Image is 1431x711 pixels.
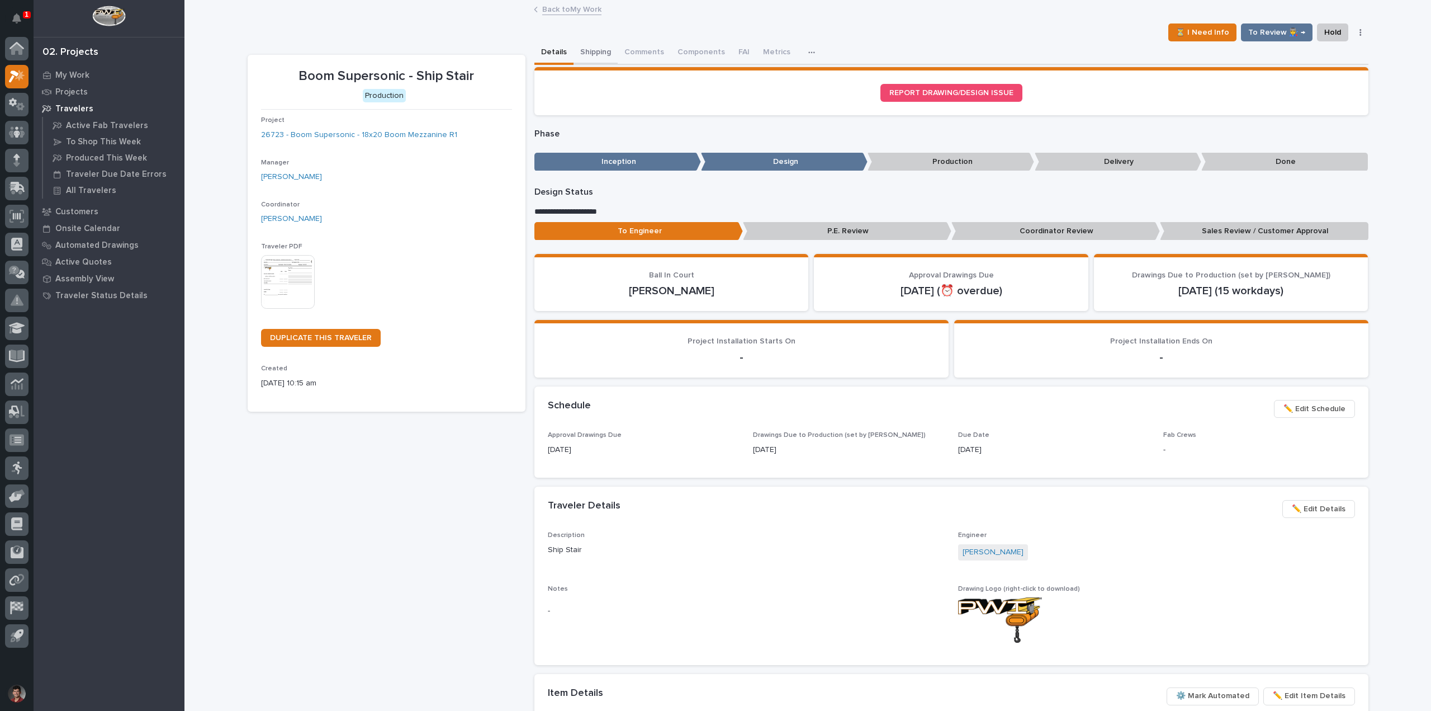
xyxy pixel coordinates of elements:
[55,207,98,217] p: Customers
[1107,284,1355,298] p: [DATE] (15 workdays)
[92,6,125,26] img: Workspace Logo
[868,153,1034,171] p: Production
[1035,153,1201,171] p: Delivery
[880,84,1022,102] a: REPORT DRAWING/DESIGN ISSUE
[261,329,381,347] a: DUPLICATE THIS TRAVELER
[1163,432,1196,439] span: Fab Crews
[534,222,743,241] p: To Engineer
[958,432,989,439] span: Due Date
[1263,688,1355,705] button: ✏️ Edit Item Details
[43,134,184,149] a: To Shop This Week
[548,605,945,617] p: -
[261,378,512,389] p: [DATE] 10:15 am
[261,201,300,208] span: Coordinator
[827,284,1075,298] p: [DATE] (⏰ overdue)
[1273,689,1345,703] span: ✏️ Edit Item Details
[548,400,591,412] h2: Schedule
[548,284,795,298] p: [PERSON_NAME]
[5,7,29,30] button: Notifications
[1292,502,1345,516] span: ✏️ Edit Details
[363,89,406,103] div: Production
[55,257,112,267] p: Active Quotes
[688,337,795,345] span: Project Installation Starts On
[43,166,184,182] a: Traveler Due Date Errors
[34,83,184,100] a: Projects
[963,547,1024,558] a: [PERSON_NAME]
[25,11,29,18] p: 1
[5,682,29,705] button: users-avatar
[548,544,945,556] p: Ship Stair
[43,117,184,133] a: Active Fab Travelers
[1317,23,1348,41] button: Hold
[270,334,372,342] span: DUPLICATE THIS TRAVELER
[548,432,622,439] span: Approval Drawings Due
[1283,402,1345,416] span: ✏️ Edit Schedule
[42,46,98,59] div: 02. Projects
[548,532,585,539] span: Description
[548,586,568,592] span: Notes
[55,104,93,114] p: Travelers
[951,222,1160,241] p: Coordinator Review
[534,153,701,171] p: Inception
[261,159,289,166] span: Manager
[55,87,88,97] p: Projects
[889,89,1013,97] span: REPORT DRAWING/DESIGN ISSUE
[1167,688,1259,705] button: ⚙️ Mark Automated
[66,137,141,147] p: To Shop This Week
[548,351,935,364] p: -
[34,67,184,83] a: My Work
[958,444,1150,456] p: [DATE]
[534,41,574,65] button: Details
[548,688,603,700] h2: Item Details
[701,153,868,171] p: Design
[1201,153,1368,171] p: Done
[1168,23,1236,41] button: ⏳ I Need Info
[958,586,1080,592] span: Drawing Logo (right-click to download)
[261,117,285,124] span: Project
[261,213,322,225] a: [PERSON_NAME]
[1248,26,1305,39] span: To Review 👨‍🏭 →
[34,203,184,220] a: Customers
[1110,337,1212,345] span: Project Installation Ends On
[534,129,1368,139] p: Phase
[1176,26,1229,39] span: ⏳ I Need Info
[968,351,1355,364] p: -
[261,365,287,372] span: Created
[34,270,184,287] a: Assembly View
[756,41,797,65] button: Metrics
[55,291,148,301] p: Traveler Status Details
[34,220,184,237] a: Onsite Calendar
[66,169,167,180] p: Traveler Due Date Errors
[43,150,184,166] a: Produced This Week
[671,41,732,65] button: Components
[1324,26,1341,39] span: Hold
[1241,23,1312,41] button: To Review 👨‍🏭 →
[261,171,322,183] a: [PERSON_NAME]
[34,100,184,117] a: Travelers
[43,182,184,198] a: All Travelers
[34,253,184,270] a: Active Quotes
[55,224,120,234] p: Onsite Calendar
[548,444,740,456] p: [DATE]
[732,41,756,65] button: FAI
[548,500,620,512] h2: Traveler Details
[55,241,139,251] p: Automated Drawings
[261,129,457,141] a: 26723 - Boom Supersonic - 18x20 Boom Mezzanine R1
[55,70,89,81] p: My Work
[34,287,184,304] a: Traveler Status Details
[66,121,148,131] p: Active Fab Travelers
[753,432,926,439] span: Drawings Due to Production (set by [PERSON_NAME])
[66,153,147,163] p: Produced This Week
[34,237,184,253] a: Automated Drawings
[958,532,987,539] span: Engineer
[618,41,671,65] button: Comments
[958,597,1042,643] img: sUoVGAyAh-CiRcbpy-60u8EYPlT2fCK3ilTLblcmbKI
[1176,689,1249,703] span: ⚙️ Mark Automated
[1132,271,1330,279] span: Drawings Due to Production (set by [PERSON_NAME])
[1282,500,1355,518] button: ✏️ Edit Details
[1160,222,1368,241] p: Sales Review / Customer Approval
[542,2,601,15] a: Back toMy Work
[753,444,945,456] p: [DATE]
[574,41,618,65] button: Shipping
[649,271,694,279] span: Ball In Court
